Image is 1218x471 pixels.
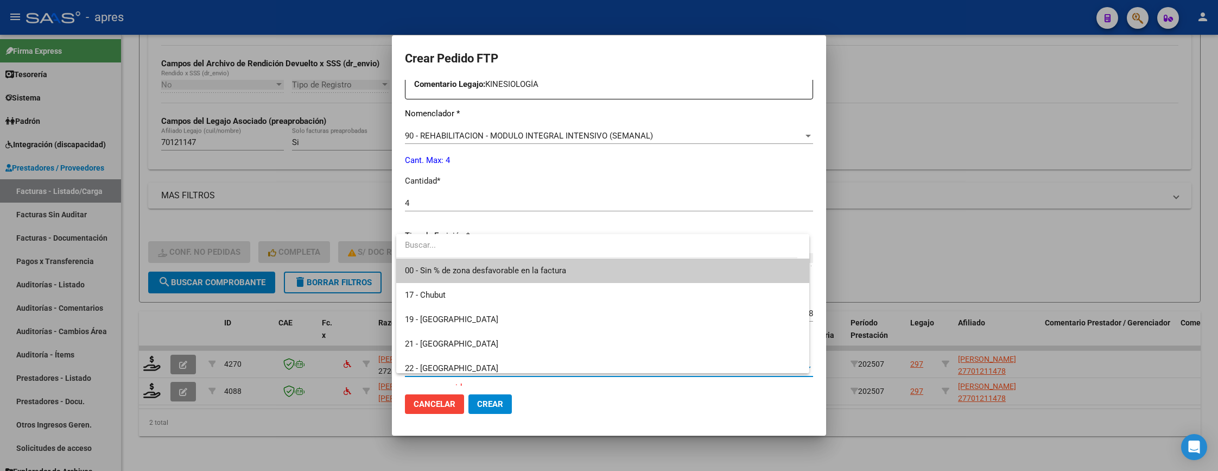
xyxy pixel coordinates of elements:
span: 22 - [GEOGRAPHIC_DATA] [405,363,498,373]
input: dropdown search [396,233,797,258]
span: 17 - Chubut [405,290,446,300]
span: 21 - [GEOGRAPHIC_DATA] [405,339,498,349]
span: 19 - [GEOGRAPHIC_DATA] [405,315,498,324]
div: Open Intercom Messenger [1181,434,1207,460]
span: 00 - Sin % de zona desfavorable en la factura [405,266,566,275]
